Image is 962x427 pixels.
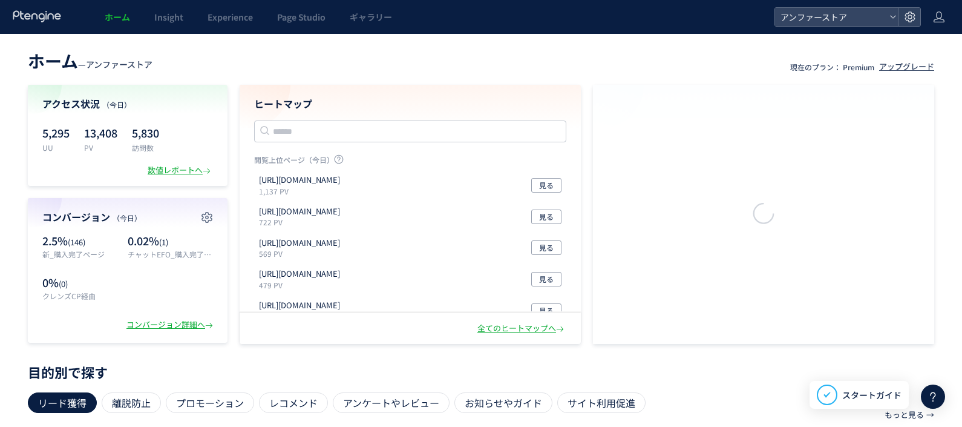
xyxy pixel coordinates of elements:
p: UU [42,142,70,153]
div: サイト利用促進 [557,392,646,413]
div: 数値レポートへ [148,165,213,176]
span: （今日） [102,99,131,110]
div: — [28,48,152,73]
div: リード獲得 [28,392,97,413]
span: アンファーストア [86,58,152,70]
p: PV [84,142,117,153]
span: ホーム [105,11,130,23]
span: スタートガイド [842,389,901,402]
h4: アクセス状況 [42,97,213,111]
p: 訪問数 [132,142,159,153]
div: 離脱防止 [102,392,161,413]
p: 目的別で探す [28,368,934,376]
span: ホーム [28,48,78,73]
div: レコメンド [259,392,328,413]
p: 5,830 [132,123,159,142]
span: Insight [154,11,183,23]
div: アップグレード [879,61,934,73]
span: Page Studio [277,11,326,23]
p: → [926,405,934,425]
div: お知らせやガイド [454,392,552,413]
div: アンケートやレビュー [333,392,450,413]
p: もっと見る [885,405,924,425]
span: アンファーストア [777,8,885,26]
span: Experience [208,11,253,23]
span: ギャラリー [350,11,392,23]
p: 13,408 [84,123,117,142]
p: 現在のプラン： Premium [790,62,874,72]
p: 5,295 [42,123,70,142]
div: プロモーション [166,392,254,413]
